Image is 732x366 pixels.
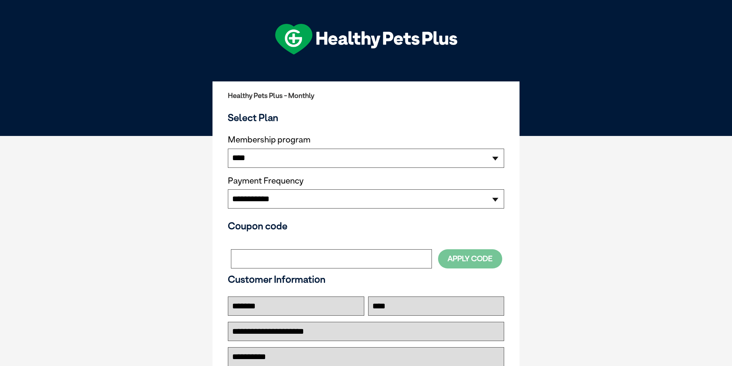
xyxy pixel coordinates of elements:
h3: Customer Information [228,273,504,285]
label: Membership program [228,135,504,145]
h3: Coupon code [228,220,504,232]
label: Payment Frequency [228,176,304,186]
button: Apply Code [438,249,502,268]
img: hpp-logo-landscape-green-white.png [275,24,457,55]
h2: Healthy Pets Plus - Monthly [228,92,504,99]
h3: Select Plan [228,112,504,123]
